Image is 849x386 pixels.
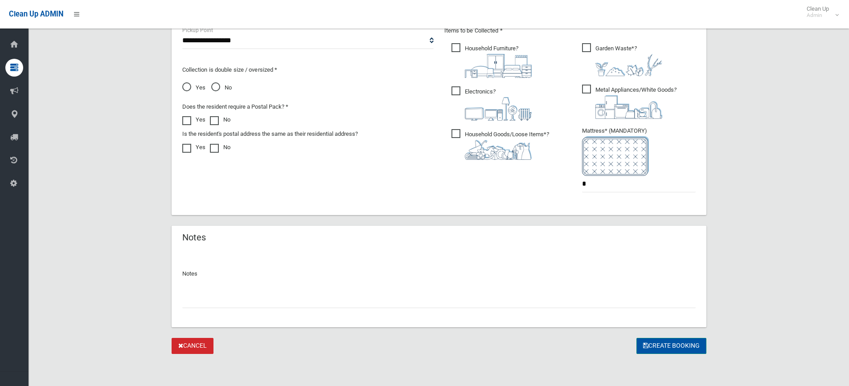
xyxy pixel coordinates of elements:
label: No [210,142,230,153]
a: Cancel [172,338,213,354]
p: Collection is double size / oversized * [182,65,434,75]
span: Electronics [451,86,532,121]
span: No [211,82,232,93]
img: 4fd8a5c772b2c999c83690221e5242e0.png [595,54,662,76]
span: Yes [182,82,205,93]
small: Admin [807,12,829,19]
label: Yes [182,142,205,153]
i: ? [465,88,532,121]
header: Notes [172,229,217,246]
img: aa9efdbe659d29b613fca23ba79d85cb.png [465,54,532,78]
span: Clean Up [802,5,838,19]
i: ? [465,45,532,78]
span: Metal Appliances/White Goods [582,85,677,119]
label: Is the resident's postal address the same as their residential address? [182,129,358,139]
span: Clean Up ADMIN [9,10,63,18]
label: Does the resident require a Postal Pack? * [182,102,288,112]
label: Yes [182,114,205,125]
span: Household Furniture [451,43,532,78]
span: Mattress* (MANDATORY) [582,127,696,176]
p: Notes [182,268,696,279]
i: ? [465,131,549,160]
label: No [210,114,230,125]
span: Household Goods/Loose Items* [451,129,549,160]
i: ? [595,45,662,76]
button: Create Booking [636,338,706,354]
img: e7408bece873d2c1783593a074e5cb2f.png [582,136,649,176]
span: Garden Waste* [582,43,662,76]
img: b13cc3517677393f34c0a387616ef184.png [465,140,532,160]
img: 394712a680b73dbc3d2a6a3a7ffe5a07.png [465,97,532,121]
img: 36c1b0289cb1767239cdd3de9e694f19.png [595,95,662,119]
p: Items to be Collected * [444,25,696,36]
i: ? [595,86,677,119]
